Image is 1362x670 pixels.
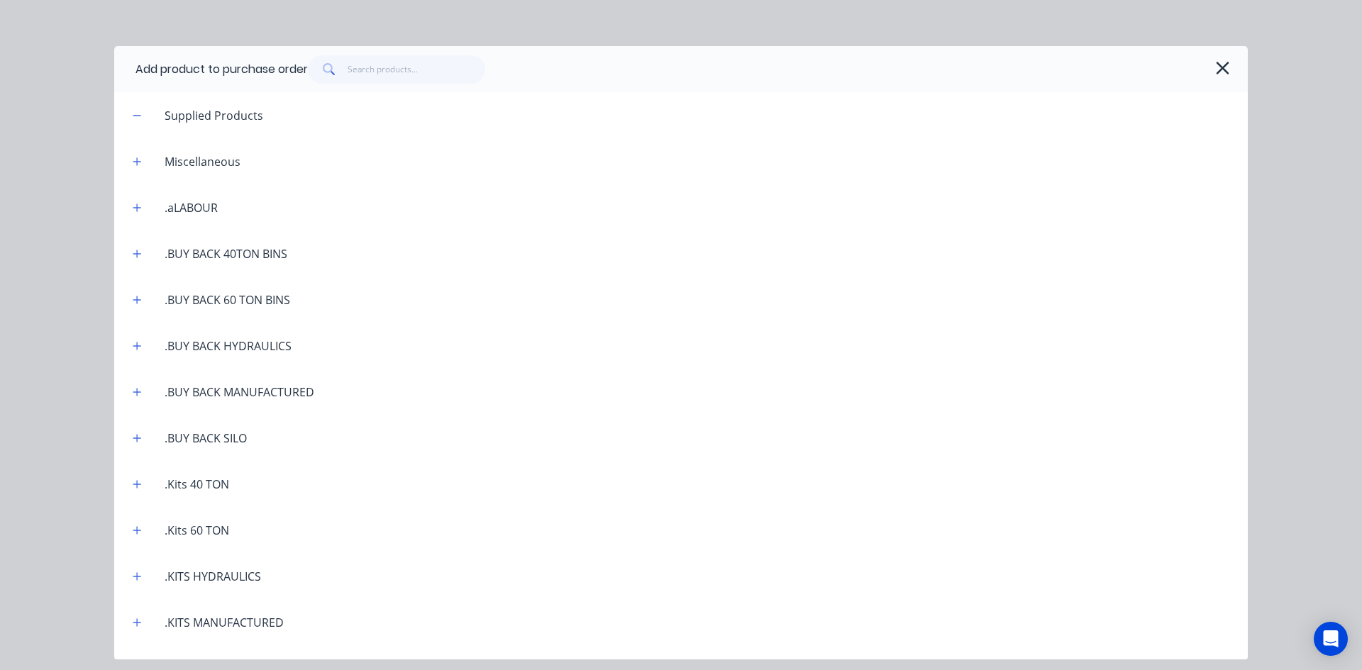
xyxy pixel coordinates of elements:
div: .Kits 60 TON [153,522,240,539]
div: .BUY BACK 40TON BINS [153,245,299,262]
div: .BUY BACK MANUFACTURED [153,384,326,401]
div: .BUY BACK 60 TON BINS [153,291,301,308]
div: .BUY BACK HYDRAULICS [153,337,303,354]
div: .BUY BACK SILO [153,430,258,447]
div: .Kits 40 TON [153,476,240,493]
input: Search products... [348,55,486,84]
div: Miscellaneous [153,153,252,170]
div: Open Intercom Messenger [1314,622,1348,656]
div: Add product to purchase order [135,61,308,78]
div: Supplied Products [153,107,275,124]
div: .KITS HYDRAULICS [153,568,272,585]
div: .KITS MANUFACTURED [153,614,295,631]
div: .aLABOUR [153,199,229,216]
